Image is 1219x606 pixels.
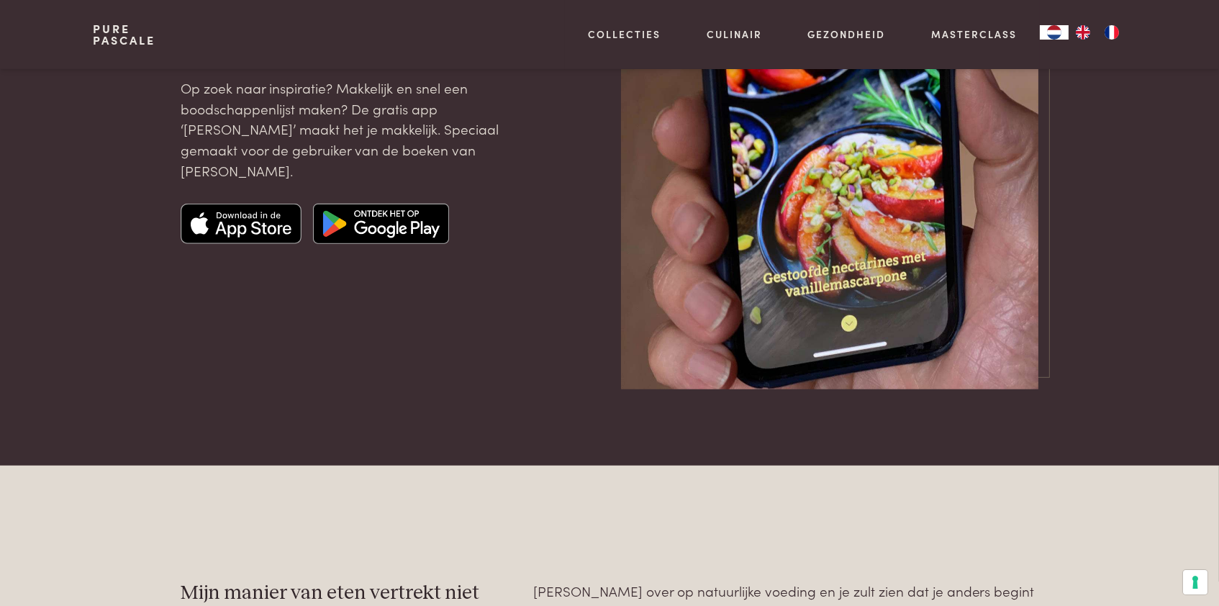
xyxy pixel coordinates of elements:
ul: Language list [1069,25,1126,40]
img: Apple app store [181,204,302,244]
a: Collecties [588,27,661,42]
a: Masterclass [931,27,1017,42]
aside: Language selected: Nederlands [1040,25,1126,40]
a: FR [1097,25,1126,40]
button: Uw voorkeuren voor toestemming voor trackingtechnologieën [1183,570,1207,594]
a: Gezondheid [808,27,886,42]
img: Google app store [313,204,449,244]
a: NL [1040,25,1069,40]
a: PurePascale [93,23,155,46]
a: EN [1069,25,1097,40]
p: Op zoek naar inspiratie? Makkelijk en snel een boodschappenlijst maken? De gratis app ‘[PERSON_NA... [181,78,510,181]
div: Language [1040,25,1069,40]
a: Culinair [707,27,762,42]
